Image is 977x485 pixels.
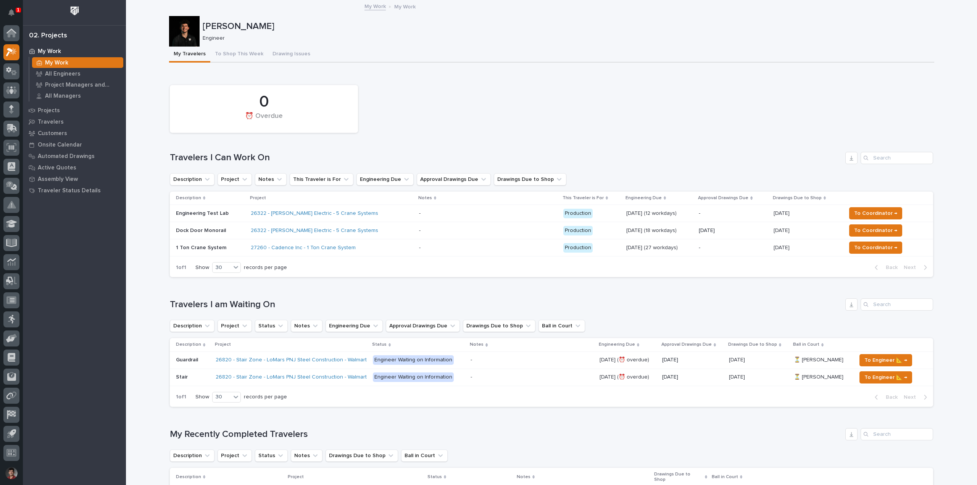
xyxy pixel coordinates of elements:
[45,71,81,77] p: All Engineers
[176,372,189,380] p: Stair
[170,152,842,163] h1: Travelers I Can Work On
[176,245,245,251] p: 1 Ton Crane System
[901,394,933,401] button: Next
[326,320,383,332] button: Engineering Due
[170,222,933,239] tr: Dock Door Monorail26322 - [PERSON_NAME] Electric - 5 Crane Systems - Production[DATE] (18 workday...
[213,393,231,401] div: 30
[203,35,928,42] p: Engineer
[517,473,530,481] p: Notes
[600,372,651,380] p: [DATE] (⏰ overdue)
[218,450,252,462] button: Project
[203,21,931,32] p: [PERSON_NAME]
[373,355,454,365] div: Engineer Waiting on Information
[854,209,897,218] span: To Coordinator →
[23,45,126,57] a: My Work
[654,470,703,484] p: Drawings Due to Shop
[698,194,748,202] p: Approval Drawings Due
[662,357,723,363] p: [DATE]
[38,130,67,137] p: Customers
[170,351,933,369] tr: GuardrailGuardrail 26820 - Stair Zone - LoMars PNJ Steel Construction - Walmart Stair Engineer Wa...
[38,142,82,148] p: Onsite Calendar
[250,194,266,202] p: Project
[170,205,933,222] tr: Engineering Test Lab26322 - [PERSON_NAME] Electric - 5 Crane Systems - Production[DATE] (12 workd...
[794,372,845,380] p: ⏳ [PERSON_NAME]
[471,374,472,380] div: -
[218,173,252,185] button: Project
[3,5,19,21] button: Notifications
[563,209,593,218] div: Production
[861,152,933,164] input: Search
[213,264,231,272] div: 30
[774,209,791,217] p: [DATE]
[176,194,201,202] p: Description
[176,340,201,349] p: Description
[288,473,304,481] p: Project
[291,320,322,332] button: Notes
[463,320,535,332] button: Drawings Due to Shop
[364,2,386,10] a: My Work
[859,371,912,383] button: To Engineer 📐 →
[23,185,126,196] a: Traveler Status Details
[563,243,593,253] div: Production
[373,372,454,382] div: Engineer Waiting on Information
[23,116,126,127] a: Travelers
[904,264,921,271] span: Next
[10,9,19,21] div: Notifications1
[45,93,81,100] p: All Managers
[401,450,448,462] button: Ball in Court
[45,60,68,66] p: My Work
[626,227,693,234] p: [DATE] (18 workdays)
[23,162,126,173] a: Active Quotes
[216,374,379,380] a: 26820 - Stair Zone - LoMars PNJ Steel Construction - Walmart Stair
[773,194,822,202] p: Drawings Due to Shop
[854,226,897,235] span: To Coordinator →
[712,473,738,481] p: Ball in Court
[170,258,192,277] p: 1 of 1
[774,243,791,251] p: [DATE]
[849,242,902,254] button: To Coordinator →
[699,227,767,234] p: [DATE]
[290,173,353,185] button: This Traveler is For
[170,369,933,386] tr: StairStair 26820 - Stair Zone - LoMars PNJ Steel Construction - Walmart Stair Engineer Waiting on...
[881,264,898,271] span: Back
[183,112,345,128] div: ⏰ Overdue
[68,4,82,18] img: Workspace Logo
[372,340,387,349] p: Status
[626,245,693,251] p: [DATE] (27 workdays)
[626,194,662,202] p: Engineering Due
[427,473,442,481] p: Status
[869,394,901,401] button: Back
[38,48,61,55] p: My Work
[861,428,933,440] div: Search
[326,450,398,462] button: Drawings Due to Shop
[170,388,192,406] p: 1 of 1
[471,357,472,363] div: -
[176,473,201,481] p: Description
[170,239,933,256] tr: 1 Ton Crane System27260 - Cadence Inc - 1 Ton Crane System - Production[DATE] (27 workdays)-[DATE...
[386,320,460,332] button: Approval Drawings Due
[419,210,421,217] div: -
[563,194,604,202] p: This Traveler is For
[563,226,593,235] div: Production
[728,340,777,349] p: Drawings Due to Shop
[729,372,746,380] p: [DATE]
[774,226,791,234] p: [DATE]
[356,173,414,185] button: Engineering Due
[729,355,746,363] p: [DATE]
[538,320,585,332] button: Ball in Court
[38,164,76,171] p: Active Quotes
[210,47,268,63] button: To Shop This Week
[3,465,19,481] button: users-avatar
[859,354,912,366] button: To Engineer 📐 →
[215,340,231,349] p: Project
[268,47,315,63] button: Drawing Issues
[419,227,421,234] div: -
[699,210,767,217] p: -
[195,264,209,271] p: Show
[29,68,126,79] a: All Engineers
[170,429,842,440] h1: My Recently Completed Travelers
[176,227,245,234] p: Dock Door Monorail
[23,173,126,185] a: Assembly View
[170,299,842,310] h1: Travelers I am Waiting On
